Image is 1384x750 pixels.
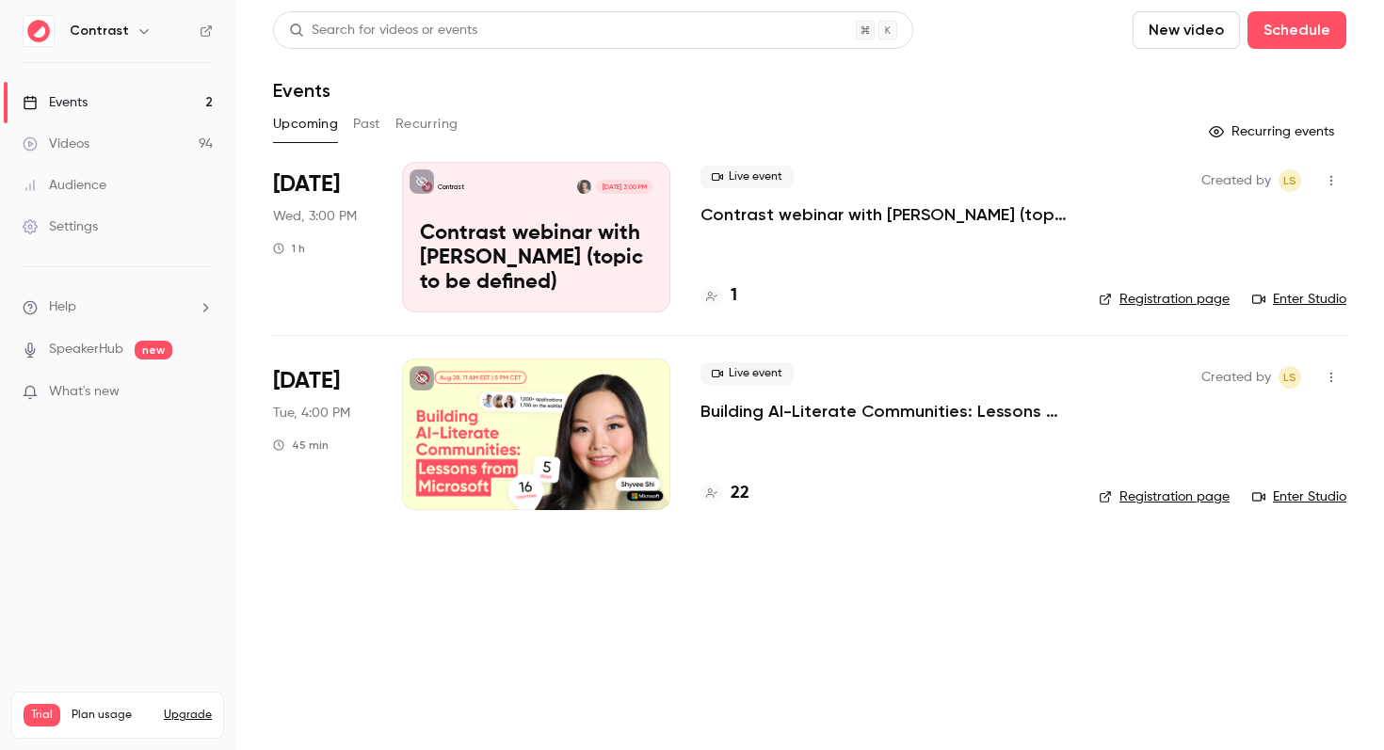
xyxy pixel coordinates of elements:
div: Videos [23,135,89,153]
div: Dec 3 Wed, 4:00 PM (Europe/Amsterdam) [273,162,372,312]
span: What's new [49,382,120,402]
h1: Events [273,79,330,102]
a: Building AI-Literate Communities: Lessons from Microsoft [700,400,1069,423]
a: 22 [700,481,749,506]
a: SpeakerHub [49,340,123,359]
button: Recurring [395,109,459,139]
span: Created by [1201,366,1271,389]
span: [DATE] [273,366,340,396]
span: Tue, 4:00 PM [273,404,350,423]
div: 1 h [273,241,305,256]
p: Contrast webinar with [PERSON_NAME] (topic to be defined) [420,221,652,295]
button: Upgrade [164,708,212,723]
a: Contrast webinar with Liana (topic to be defined)ContrastLiana Hakobyan[DATE] 3:00 PMContrast web... [402,162,670,312]
div: Audience [23,176,106,195]
span: Lusine Sargsyan [1279,366,1301,389]
button: Schedule [1247,11,1346,49]
h4: 22 [731,481,749,506]
img: Contrast [24,16,54,46]
span: LS [1283,366,1296,389]
a: Enter Studio [1252,290,1346,309]
span: [DATE] [273,169,340,199]
span: [DATE] 3:00 PM [596,180,652,193]
li: help-dropdown-opener [23,297,213,317]
a: Enter Studio [1252,487,1346,506]
div: Settings [23,217,98,236]
button: Past [353,109,380,139]
a: Contrast webinar with [PERSON_NAME] (topic to be defined) [700,203,1069,226]
span: Help [49,297,76,317]
div: Search for videos or events [289,21,477,40]
span: LS [1283,169,1296,192]
h4: 1 [731,283,737,309]
img: Liana Hakobyan [577,180,590,193]
a: Registration page [1099,487,1230,506]
span: Trial [24,704,60,726]
span: Live event [700,166,794,188]
span: Plan usage [72,708,153,723]
span: Created by [1201,169,1271,192]
button: Upcoming [273,109,338,139]
div: 45 min [273,438,329,453]
div: Events [23,93,88,112]
div: Dec 9 Tue, 11:00 AM (America/New York) [273,359,372,509]
span: new [135,341,172,359]
a: Registration page [1099,290,1230,309]
a: 1 [700,283,737,309]
p: Contrast [438,183,464,192]
button: New video [1133,11,1240,49]
span: Wed, 3:00 PM [273,207,357,226]
span: Lusine Sargsyan [1279,169,1301,192]
h6: Contrast [70,22,129,40]
button: Recurring events [1200,117,1346,147]
span: Live event [700,362,794,385]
